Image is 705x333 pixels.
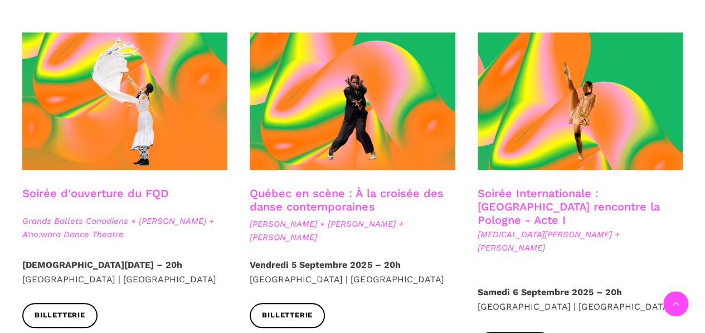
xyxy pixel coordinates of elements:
[22,259,182,270] strong: [DEMOGRAPHIC_DATA][DATE] – 20h
[22,258,227,286] p: [GEOGRAPHIC_DATA] | [GEOGRAPHIC_DATA]
[250,259,400,270] strong: Vendredi 5 Septembre 2025 – 20h
[250,187,443,213] a: Québec en scène : À la croisée des danse contemporaines
[250,303,325,328] a: Billetterie
[478,287,622,297] strong: Samedi 6 Septembre 2025 – 20h
[22,214,227,241] span: Grands Ballets Canadiens + [PERSON_NAME] + A'no:wara Dance Theatre
[35,310,85,321] span: Billetterie
[478,187,660,227] a: Soirée Internationale : [GEOGRAPHIC_DATA] rencontre la Pologne - Acte I
[22,187,168,200] a: Soirée d'ouverture du FQD
[478,228,683,254] span: [MEDICAL_DATA][PERSON_NAME] + [PERSON_NAME]
[22,303,98,328] a: Billetterie
[250,217,455,244] span: [PERSON_NAME] + [PERSON_NAME] + [PERSON_NAME]
[250,258,455,286] p: [GEOGRAPHIC_DATA] | [GEOGRAPHIC_DATA]
[262,310,313,321] span: Billetterie
[478,285,683,314] p: [GEOGRAPHIC_DATA] | [GEOGRAPHIC_DATA]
